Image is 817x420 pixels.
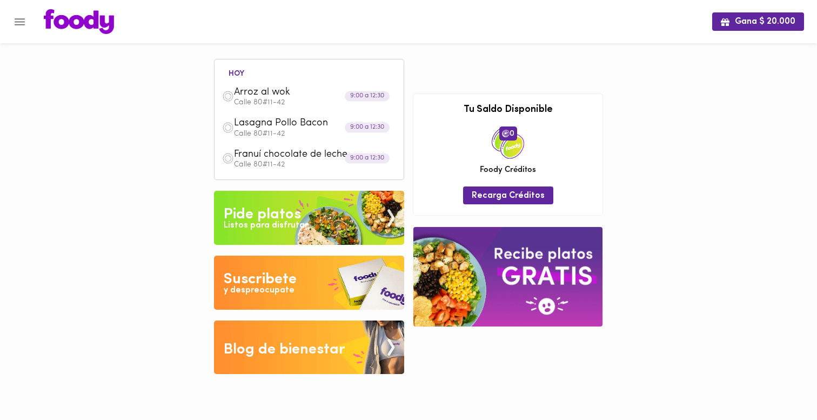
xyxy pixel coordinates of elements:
[224,284,294,297] div: y despreocupate
[472,191,545,201] span: Recarga Créditos
[224,339,345,361] div: Blog de bienestar
[234,130,396,138] p: Calle 80#11-42
[345,91,390,102] div: 9:00 a 12:30
[721,17,795,27] span: Gana $ 20.000
[214,321,404,375] img: Blog de bienestar
[421,105,594,116] h3: Tu Saldo Disponible
[214,191,404,245] img: Pide un Platos
[234,149,358,161] span: Franuí chocolate de leche
[492,126,524,159] img: credits-package.png
[234,86,358,99] span: Arroz al wok
[6,9,33,35] button: Menu
[754,357,806,409] iframe: Messagebird Livechat Widget
[224,219,308,232] div: Listos para disfrutar
[502,130,510,137] img: foody-creditos.png
[463,186,553,204] button: Recarga Créditos
[499,126,517,141] span: 0
[220,68,253,78] li: hoy
[234,161,396,169] p: Calle 80#11-42
[234,117,358,130] span: Lasagna Pollo Bacon
[44,9,114,34] img: logo.png
[712,12,804,30] button: Gana $ 20.000
[480,164,536,176] span: Foody Créditos
[222,90,234,102] img: dish.png
[222,152,234,164] img: dish.png
[224,204,301,225] div: Pide platos
[222,122,234,134] img: dish.png
[413,227,602,326] img: referral-banner.png
[345,122,390,132] div: 9:00 a 12:30
[214,256,404,310] img: Disfruta bajar de peso
[234,99,396,106] p: Calle 80#11-42
[224,269,297,290] div: Suscribete
[345,154,390,164] div: 9:00 a 12:30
